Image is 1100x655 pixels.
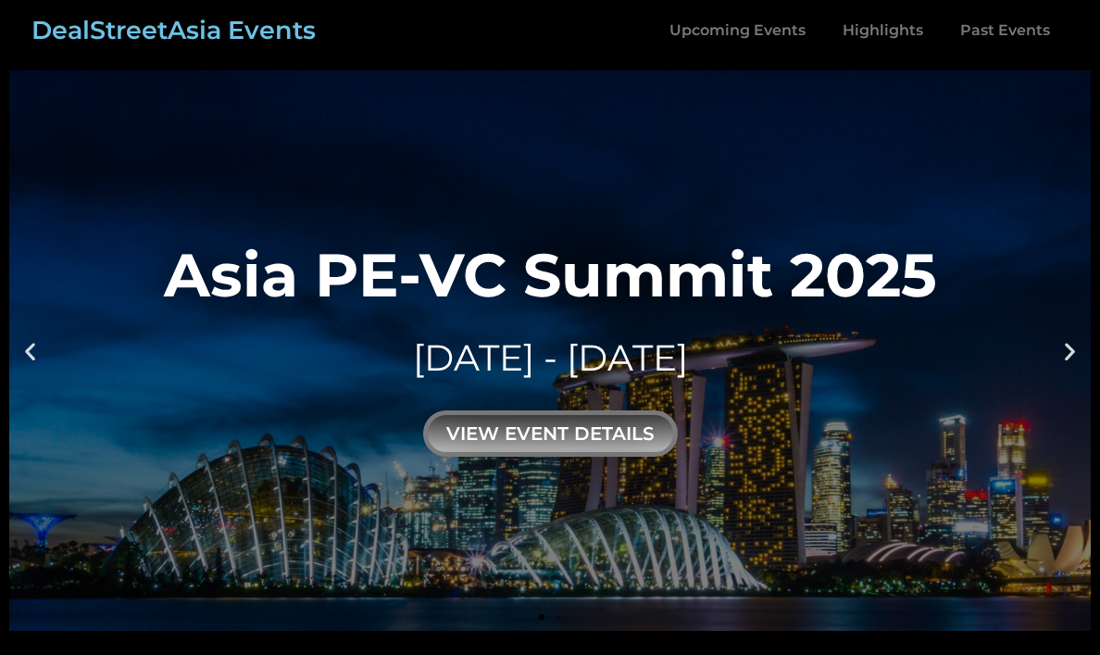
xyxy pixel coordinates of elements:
div: view event details [423,410,678,457]
a: Upcoming Events [651,9,824,52]
span: Go to slide 1 [539,614,544,620]
div: Asia PE-VC Summit 2025 [164,245,937,305]
div: Previous slide [19,339,42,362]
div: [DATE] - [DATE] [164,333,937,384]
span: Go to slide 2 [556,614,561,620]
div: Next slide [1058,339,1081,362]
a: Asia PE-VC Summit 2025[DATE] - [DATE]view event details [9,70,1091,631]
a: DealStreetAsia Events [31,15,316,45]
a: Highlights [824,9,942,52]
a: Past Events [942,9,1069,52]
